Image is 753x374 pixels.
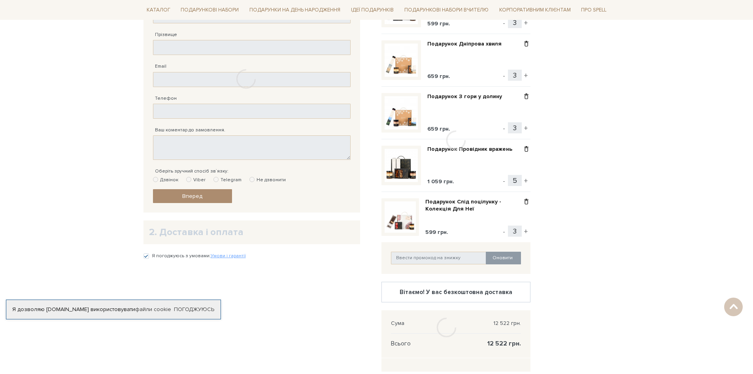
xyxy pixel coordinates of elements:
a: файли cookie [135,306,171,313]
label: Я погоджуюсь з умовами: [152,252,246,260]
a: Про Spell [578,4,610,16]
a: Ідеї подарунків [348,4,397,16]
a: Умови і гарантії [211,253,246,259]
a: Погоджуюсь [174,306,214,313]
h2: 2. Доставка і оплата [149,226,355,238]
div: Я дозволяю [DOMAIN_NAME] використовувати [6,306,221,313]
a: Корпоративним клієнтам [496,4,574,16]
